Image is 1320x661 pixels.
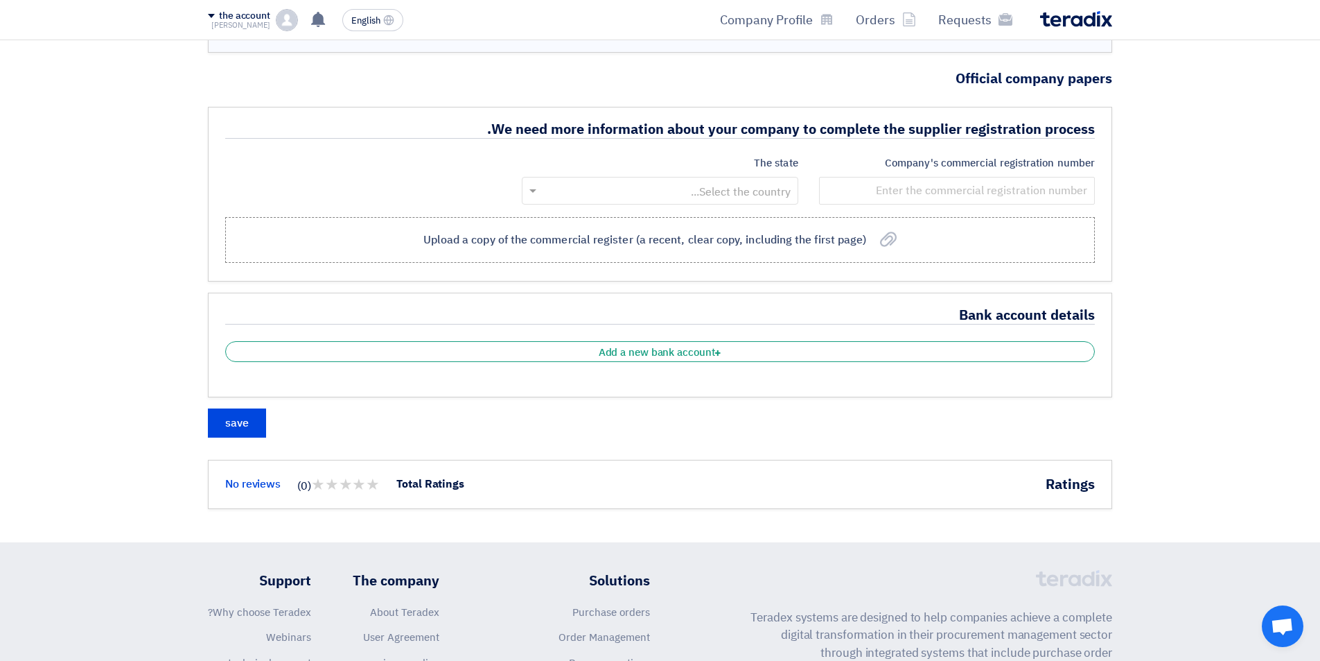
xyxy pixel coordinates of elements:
[959,304,1095,325] font: Bank account details
[259,570,311,591] font: Support
[423,232,867,248] font: Upload a copy of the commercial register (a recent, clear copy, including the first page)
[572,605,650,620] a: Purchase orders
[342,9,403,31] button: English
[589,570,650,591] font: Solutions
[927,3,1023,36] a: Requests
[266,630,311,645] a: Webinars
[208,409,266,438] button: save
[219,8,270,23] font: the account
[396,476,464,492] font: Total Ratings
[720,10,813,29] font: Company Profile
[352,473,366,496] font: ★
[211,19,270,31] font: [PERSON_NAME]
[819,177,1095,205] input: Enter the commercial registration number
[225,476,281,492] font: No reviews
[885,155,1095,171] font: Company's commercial registration number
[856,10,895,29] font: Orders
[845,3,927,36] a: Orders
[297,478,311,495] font: (0)
[487,119,1095,139] font: We need more information about your company to complete the supplier registration process.
[353,570,439,591] font: The company
[370,605,439,620] a: About Teradex
[311,473,325,496] font: ★
[1040,11,1112,27] img: Teradix logo
[225,415,249,431] font: save
[339,473,353,496] font: ★
[956,68,1112,89] font: Official company papers
[558,630,650,645] a: Order Management
[276,9,298,31] img: profile_test.png
[366,473,380,496] font: ★
[1262,606,1303,647] a: Open chat
[351,14,380,27] font: English
[714,345,721,361] font: +
[599,345,715,360] font: Add a new bank account
[363,630,439,645] a: User Agreement
[938,10,992,29] font: Requests
[325,473,339,496] font: ★
[754,155,798,171] font: The state
[1046,474,1095,495] font: Ratings
[208,605,311,620] a: Why choose Teradex?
